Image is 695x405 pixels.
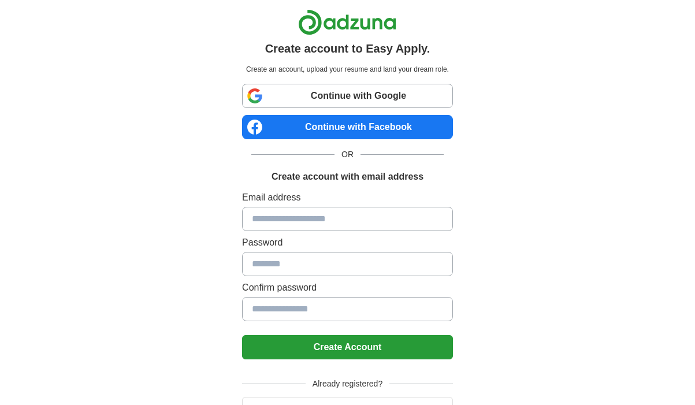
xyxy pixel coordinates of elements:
[306,378,389,390] span: Already registered?
[244,64,451,75] p: Create an account, upload your resume and land your dream role.
[335,148,360,161] span: OR
[242,84,453,108] a: Continue with Google
[298,9,396,35] img: Adzuna logo
[242,236,453,250] label: Password
[242,115,453,139] a: Continue with Facebook
[242,191,453,205] label: Email address
[265,40,430,57] h1: Create account to Easy Apply.
[272,170,423,184] h1: Create account with email address
[242,281,453,295] label: Confirm password
[242,335,453,359] button: Create Account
